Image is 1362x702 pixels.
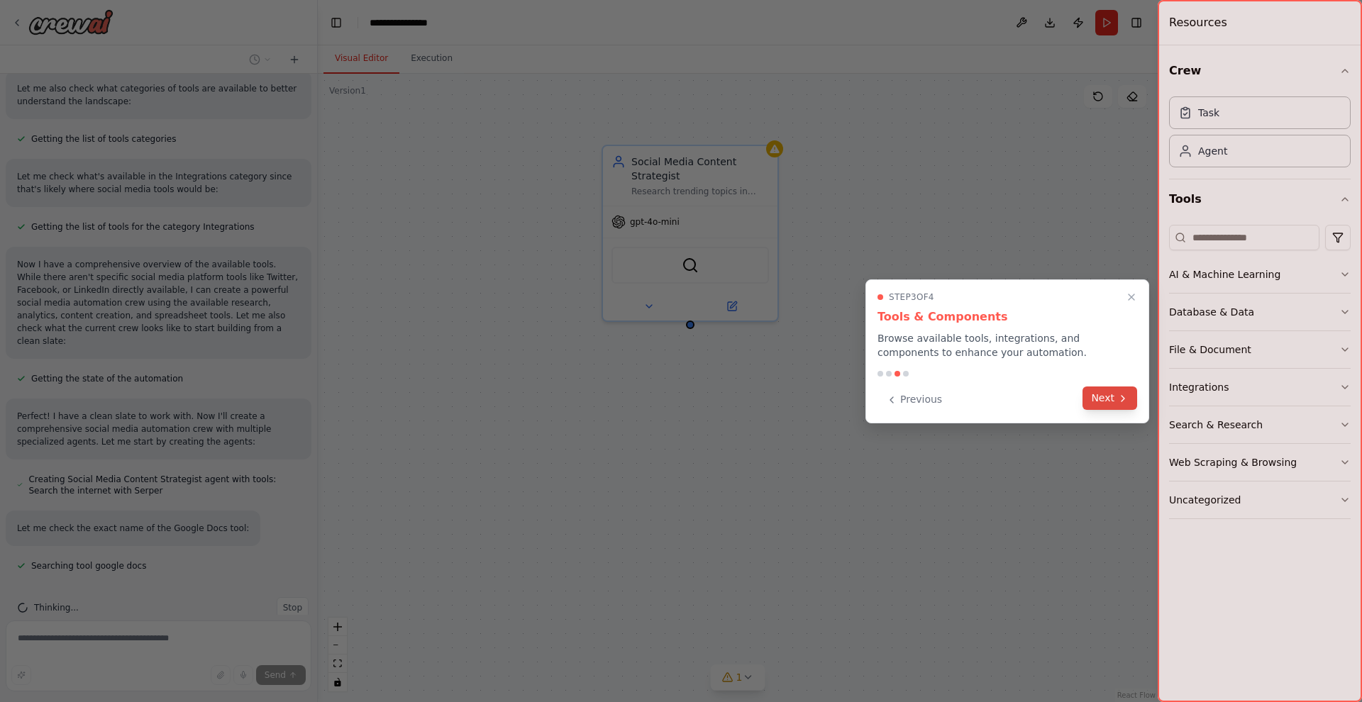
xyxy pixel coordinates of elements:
[877,331,1137,360] p: Browse available tools, integrations, and components to enhance your automation.
[877,308,1137,325] h3: Tools & Components
[877,388,951,411] button: Previous
[889,291,934,303] span: Step 3 of 4
[1123,289,1140,306] button: Close walkthrough
[326,13,346,33] button: Hide left sidebar
[1083,386,1137,410] button: Next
